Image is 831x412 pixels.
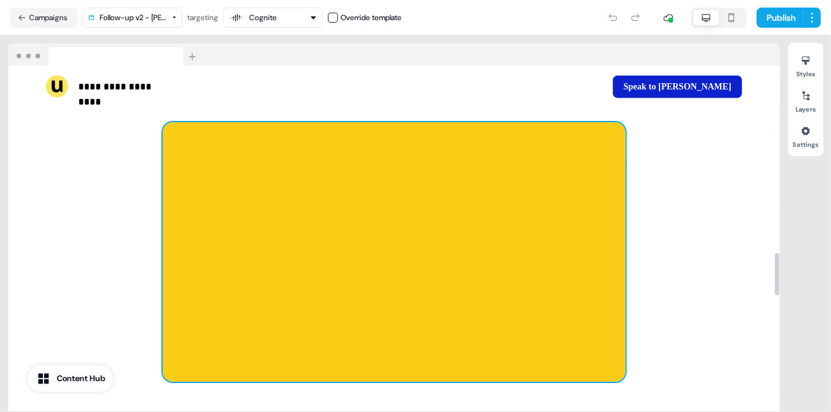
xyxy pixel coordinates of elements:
button: Styles [788,50,823,78]
button: Layers [788,86,823,113]
div: Override template [340,11,402,24]
div: Speak to [PERSON_NAME] [399,76,742,98]
div: Content Hub [57,372,105,385]
div: Cognite [249,11,277,24]
button: Cognite [223,8,323,28]
div: targeting [187,11,218,24]
button: Speak to [PERSON_NAME] [613,76,742,98]
div: Follow-up v2 - [PERSON_NAME] [100,11,166,24]
img: Browser topbar [8,43,202,66]
button: Publish [757,8,803,28]
button: Settings [788,121,823,149]
button: Campaigns [10,8,78,28]
button: Content Hub [28,365,113,392]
